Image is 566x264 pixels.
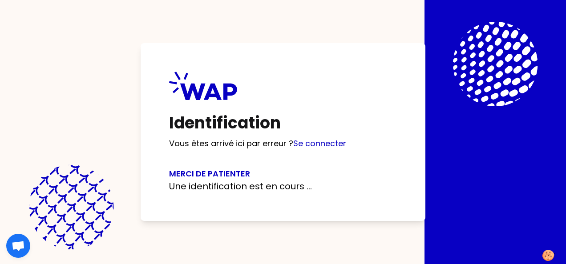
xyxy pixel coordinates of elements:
[169,114,397,132] h1: Identification
[6,234,30,258] div: Ouvrir le chat
[169,137,397,150] p: Vous êtes arrivé ici par erreur ?
[169,168,397,180] h3: Merci de patienter
[293,138,346,149] a: Se connecter
[169,180,397,192] p: Une identification est en cours ...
